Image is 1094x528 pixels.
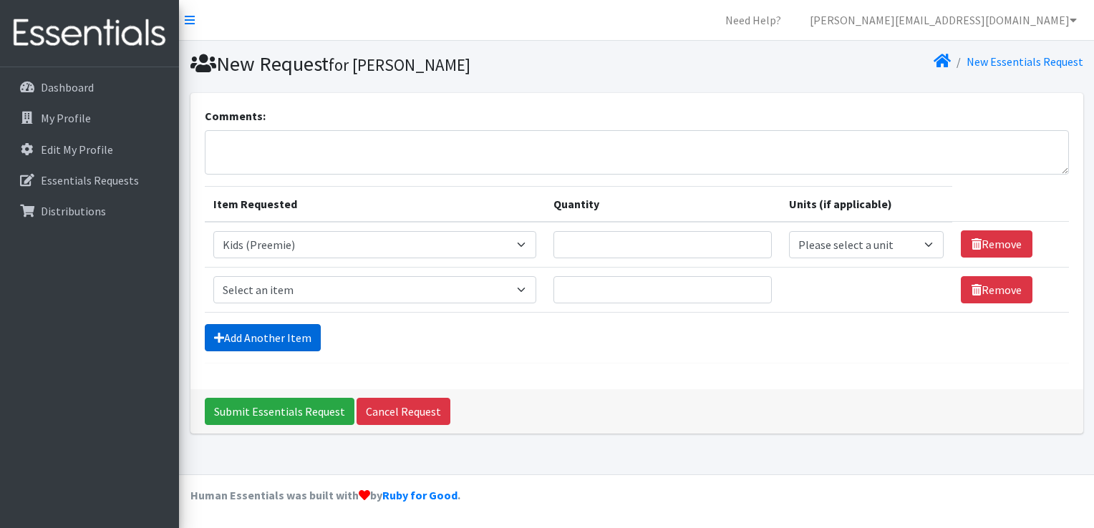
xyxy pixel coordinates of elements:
[205,107,266,124] label: Comments:
[190,488,460,502] strong: Human Essentials was built with by .
[545,186,780,222] th: Quantity
[205,324,321,351] a: Add Another Item
[6,9,173,57] img: HumanEssentials
[780,186,952,222] th: Units (if applicable)
[41,80,94,94] p: Dashboard
[6,135,173,164] a: Edit My Profile
[190,52,631,77] h1: New Request
[41,204,106,218] p: Distributions
[714,6,793,34] a: Need Help?
[6,166,173,195] a: Essentials Requests
[6,197,173,225] a: Distributions
[798,6,1088,34] a: [PERSON_NAME][EMAIL_ADDRESS][DOMAIN_NAME]
[6,73,173,102] a: Dashboard
[6,104,173,132] a: My Profile
[205,186,546,222] th: Item Requested
[961,230,1032,258] a: Remove
[329,54,470,75] small: for [PERSON_NAME]
[967,54,1083,69] a: New Essentials Request
[961,276,1032,303] a: Remove
[41,111,91,125] p: My Profile
[41,173,139,187] p: Essentials Requests
[205,398,354,425] input: Submit Essentials Request
[41,142,113,157] p: Edit My Profile
[382,488,458,502] a: Ruby for Good
[357,398,450,425] a: Cancel Request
